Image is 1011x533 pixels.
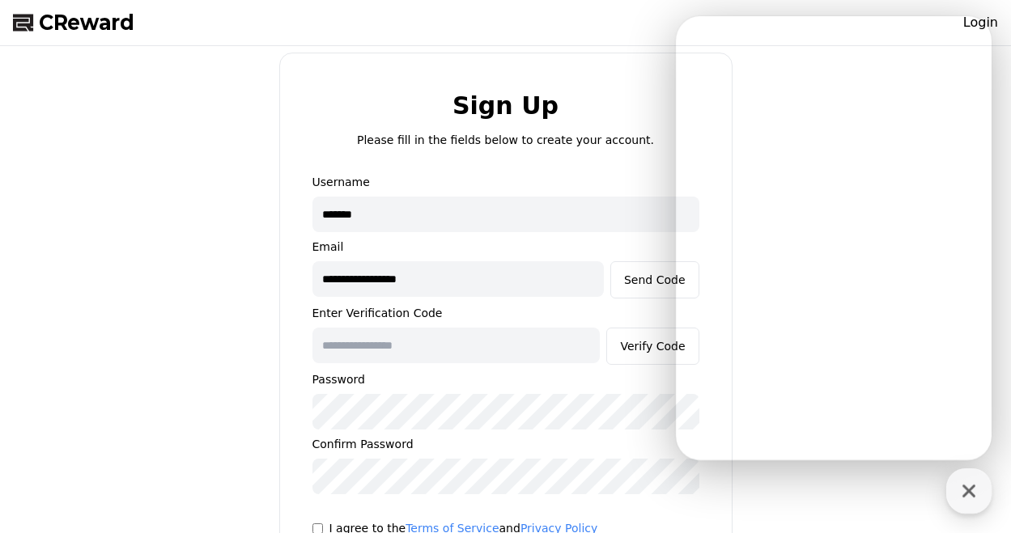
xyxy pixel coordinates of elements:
[676,16,992,460] iframe: Channel chat
[963,13,998,32] a: Login
[610,261,699,298] button: Send Code
[620,338,685,354] div: Verify Code
[13,10,134,36] a: CReward
[606,328,699,365] button: Verify Code
[312,371,699,387] p: Password
[312,174,699,190] p: Username
[452,92,559,119] h2: Sign Up
[312,305,699,321] p: Enter Verification Code
[39,10,134,36] span: CReward
[624,272,686,288] div: Send Code
[312,239,699,255] p: Email
[312,436,699,452] p: Confirm Password
[357,132,654,148] p: Please fill in the fields below to create your account.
